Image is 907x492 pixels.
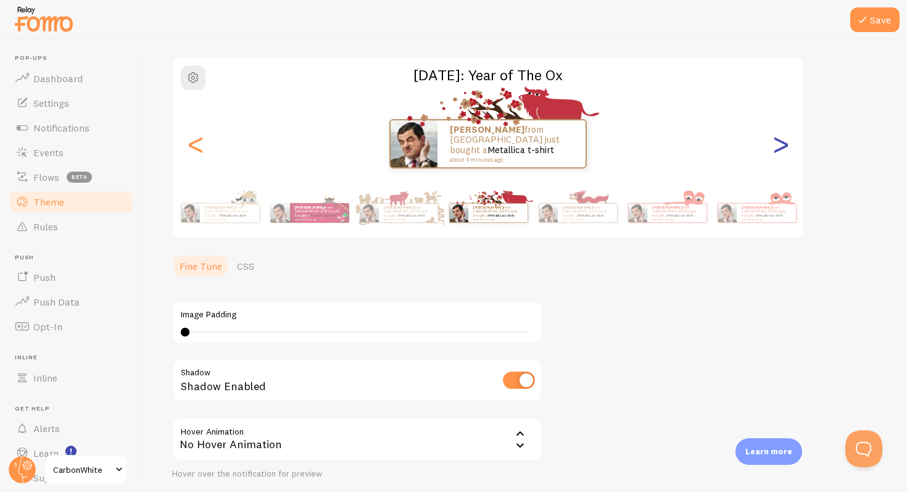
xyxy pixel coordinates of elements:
[33,72,83,85] span: Dashboard
[7,66,135,91] a: Dashboard
[773,99,788,188] div: Next slide
[718,204,736,222] img: Fomo
[44,455,128,485] a: CarbonWhite
[391,120,437,167] img: Fomo
[230,254,262,278] a: CSS
[33,146,64,159] span: Events
[473,218,521,220] small: about 4 minutes ago
[181,309,534,320] label: Image Padding
[310,213,336,218] a: Metallica t-shirt
[205,218,253,220] small: about 4 minutes ago
[652,205,682,210] strong: [PERSON_NAME]
[450,157,569,163] small: about 4 minutes ago
[220,213,246,218] a: Metallica t-shirt
[295,205,344,220] p: from [GEOGRAPHIC_DATA] just bought a
[7,290,135,314] a: Push Data
[450,123,524,135] strong: [PERSON_NAME]
[539,204,557,222] img: Fomo
[7,365,135,390] a: Inline
[172,254,230,278] a: Fine Tune
[652,218,700,220] small: about 4 minutes ago
[7,441,135,465] a: Learn
[33,196,64,208] span: Theme
[487,144,554,156] a: Metallica t-shirt
[7,214,135,239] a: Rules
[473,205,503,210] strong: [PERSON_NAME]
[205,205,234,210] strong: [PERSON_NAME]
[15,405,135,413] span: Get Help
[745,446,792,457] p: Learn more
[7,314,135,339] a: Opt-In
[270,203,290,223] img: Fomo
[652,205,702,220] p: from [GEOGRAPHIC_DATA] just bought a
[33,296,80,308] span: Push Data
[449,204,468,222] img: Fomo
[756,213,783,218] a: Metallica t-shirt
[667,213,694,218] a: Metallica t-shirt
[450,125,573,163] p: from [GEOGRAPHIC_DATA] just bought a
[33,220,58,233] span: Rules
[172,418,542,461] div: No Hover Animation
[15,354,135,362] span: Inline
[172,469,542,480] div: Hover over the notification for preview
[33,171,59,183] span: Flows
[188,99,203,188] div: Previous slide
[33,320,62,333] span: Opt-In
[628,204,647,222] img: Fomo
[399,213,425,218] a: Metallica t-shirt
[33,422,60,435] span: Alerts
[488,213,515,218] a: Metallica t-shirt
[845,430,882,467] iframe: Help Scout Beacon - Open
[7,190,135,214] a: Theme
[735,438,802,465] div: Learn more
[15,54,135,62] span: Pop-ups
[563,218,611,220] small: about 4 minutes ago
[7,140,135,165] a: Events
[295,205,325,210] strong: [PERSON_NAME]
[742,218,790,220] small: about 4 minutes ago
[53,462,112,477] span: CarbonWhite
[7,265,135,290] a: Push
[67,172,92,183] span: beta
[7,416,135,441] a: Alerts
[33,97,69,109] span: Settings
[384,205,413,210] strong: [PERSON_NAME]
[205,205,254,220] p: from [GEOGRAPHIC_DATA] just bought a
[33,447,59,459] span: Learn
[742,205,791,220] p: from [GEOGRAPHIC_DATA] just bought a
[65,446,77,457] svg: <p>Watch New Feature Tutorials!</p>
[563,205,592,210] strong: [PERSON_NAME]
[7,115,135,140] a: Notifications
[742,205,771,210] strong: [PERSON_NAME]
[33,372,57,384] span: Inline
[181,204,199,222] img: Fomo
[384,218,432,220] small: about 4 minutes ago
[578,213,604,218] a: Metallica t-shirt
[33,271,56,283] span: Push
[15,254,135,262] span: Push
[7,91,135,115] a: Settings
[7,165,135,190] a: Flows beta
[13,3,75,35] img: fomo-relay-logo-orange.svg
[173,65,803,85] h2: [DATE]: Year of The Ox
[295,218,343,220] small: about 4 minutes ago
[473,205,523,220] p: from [GEOGRAPHIC_DATA] just bought a
[33,122,89,134] span: Notifications
[172,359,542,404] div: Shadow Enabled
[563,205,612,220] p: from [GEOGRAPHIC_DATA] just bought a
[384,205,433,220] p: from [GEOGRAPHIC_DATA] just bought a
